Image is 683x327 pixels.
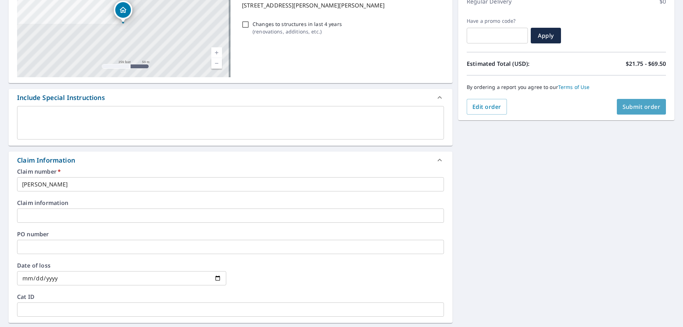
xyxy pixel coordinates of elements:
span: Apply [536,32,555,39]
p: $21.75 - $69.50 [626,59,666,68]
p: By ordering a report you agree to our [467,84,666,90]
button: Submit order [617,99,666,115]
label: Claim number [17,169,444,174]
label: Have a promo code? [467,18,528,24]
button: Edit order [467,99,507,115]
label: Date of loss [17,263,226,268]
div: Include Special Instructions [17,93,105,102]
div: Dropped pin, building 1, Residential property, 8137 Kaitlin Ln Ooltewah, TN 37363 [114,1,132,23]
p: [STREET_ADDRESS][PERSON_NAME][PERSON_NAME] [242,1,441,10]
label: Claim information [17,200,444,206]
div: Include Special Instructions [9,89,452,106]
button: Apply [531,28,561,43]
label: Cat ID [17,294,444,300]
p: Estimated Total (USD): [467,59,566,68]
p: ( renovations, additions, etc. ) [253,28,342,35]
div: Claim Information [9,152,452,169]
div: Claim Information [17,155,75,165]
span: Edit order [472,103,501,111]
label: PO number [17,231,444,237]
a: Current Level 17, Zoom In [211,47,222,58]
a: Current Level 17, Zoom Out [211,58,222,69]
p: Changes to structures in last 4 years [253,20,342,28]
span: Submit order [623,103,661,111]
a: Terms of Use [558,84,590,90]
